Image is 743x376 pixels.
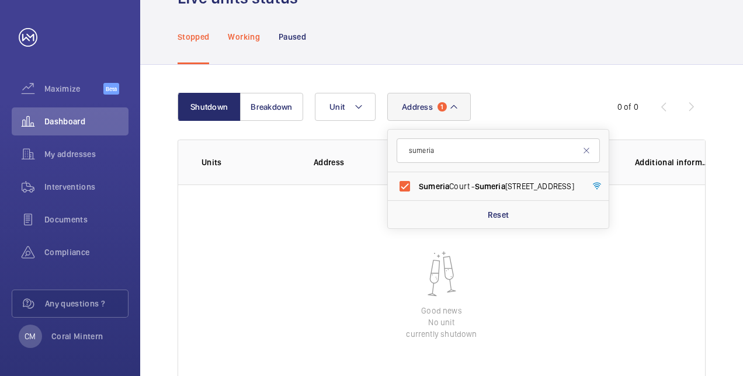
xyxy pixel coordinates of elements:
[45,298,128,309] span: Any questions ?
[178,31,209,43] p: Stopped
[617,101,638,113] div: 0 of 0
[202,156,295,168] p: Units
[315,93,376,121] button: Unit
[635,156,710,168] p: Additional information
[279,31,306,43] p: Paused
[438,102,447,112] span: 1
[419,180,579,192] span: Court - [STREET_ADDRESS]
[329,102,345,112] span: Unit
[475,182,505,191] span: Sumeria
[44,246,129,258] span: Compliance
[402,102,433,112] span: Address
[314,156,412,168] p: Address
[228,31,259,43] p: Working
[51,330,103,342] p: Coral Mintern
[44,181,129,193] span: Interventions
[44,83,103,95] span: Maximize
[44,148,129,160] span: My addresses
[387,93,471,121] button: Address1
[406,305,477,340] p: Good news No unit currently shutdown
[44,116,129,127] span: Dashboard
[25,330,36,342] p: CM
[419,182,449,191] span: Sumeria
[178,93,241,121] button: Shutdown
[488,209,509,221] p: Reset
[397,138,600,163] input: Search by address
[44,214,129,225] span: Documents
[103,83,119,95] span: Beta
[240,93,303,121] button: Breakdown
